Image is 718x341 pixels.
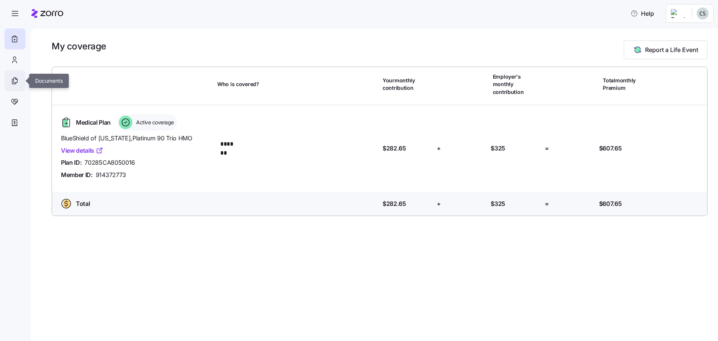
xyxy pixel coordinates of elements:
span: Total [76,199,90,208]
span: Help [630,9,654,18]
span: = [545,144,549,153]
span: Active coverage [134,119,174,126]
span: Plan ID: [61,158,82,167]
span: 914372773 [96,170,126,180]
span: $607.65 [599,144,622,153]
span: $325 [491,199,505,208]
span: + [437,144,441,153]
span: Employer's monthly contribution [493,73,542,96]
span: Medical Plan [76,118,111,127]
img: 2df6d97b4bcaa7f1b4a2ee07b0c0b24b [697,7,709,19]
h1: My coverage [52,40,106,52]
span: $607.65 [599,199,622,208]
span: BlueShield of [US_STATE] , Platinum 90 Trio HMO [61,134,211,143]
span: Who is covered? [217,80,259,88]
button: Report a Life Event [624,40,708,59]
span: Total monthly Premium [603,77,652,92]
span: $325 [491,144,505,153]
button: Help [625,6,660,21]
span: Report a Life Event [645,45,698,54]
img: Employer logo [671,9,686,18]
a: View details [61,146,103,155]
span: + [437,199,441,208]
span: 70285CA8050016 [85,158,135,167]
span: Member ID: [61,170,93,180]
span: = [545,199,549,208]
span: $282.65 [383,199,406,208]
span: Your monthly contribution [383,77,432,92]
span: $282.65 [383,144,406,153]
